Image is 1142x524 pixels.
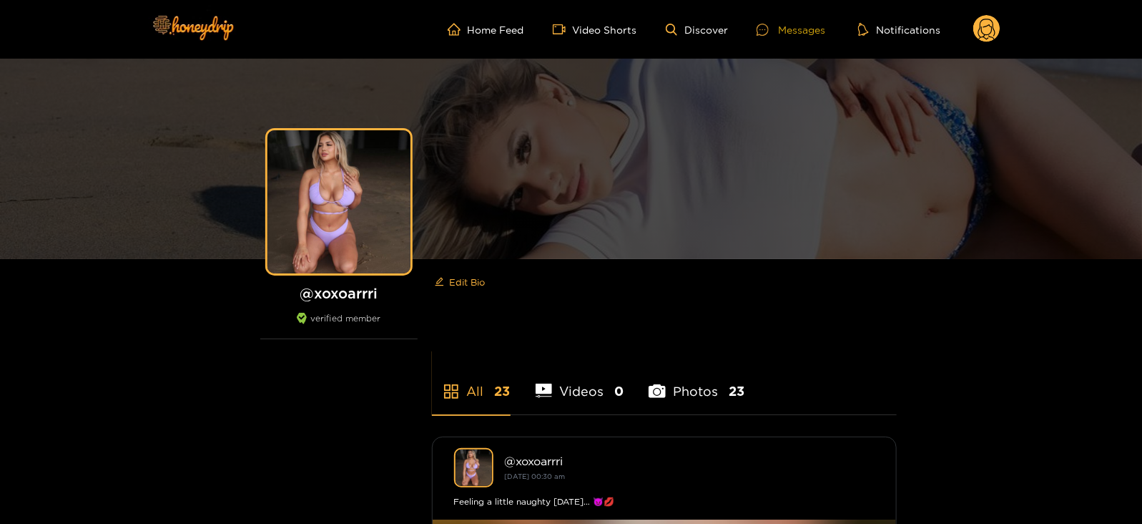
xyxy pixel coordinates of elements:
li: Videos [536,350,624,414]
li: All [432,350,511,414]
span: edit [435,277,444,288]
span: appstore [443,383,460,400]
div: @ xoxoarrri [505,455,875,467]
div: verified member [260,313,418,339]
a: Discover [666,24,728,36]
li: Photos [649,350,744,414]
button: editEdit Bio [432,271,488,293]
button: Notifications [854,22,945,37]
h1: @ xoxoarrri [260,284,418,302]
img: xoxoarrri [454,448,493,487]
span: 23 [495,382,511,400]
span: Edit Bio [450,275,486,289]
span: 0 [614,382,624,400]
span: home [448,23,468,36]
a: Home Feed [448,23,524,36]
a: Video Shorts [553,23,637,36]
div: Messages [757,21,825,38]
span: video-camera [553,23,573,36]
span: 23 [729,382,744,400]
small: [DATE] 00:30 am [505,472,566,480]
div: Feeling a little naughty [DATE]… 😈💋 [454,495,875,509]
